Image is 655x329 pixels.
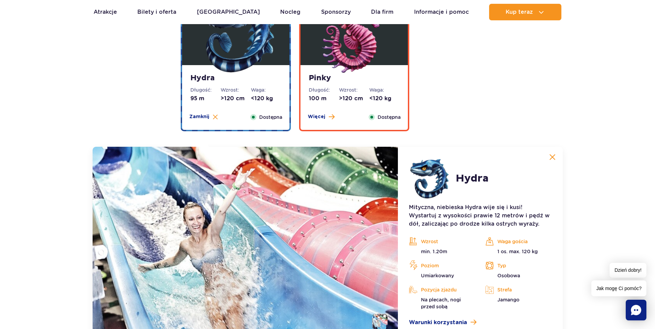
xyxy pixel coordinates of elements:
p: Poziom [409,260,475,271]
dd: 100 m [309,95,339,102]
dd: <120 kg [251,95,281,102]
span: Warunki korzystania [409,318,467,327]
dd: >120 cm [339,95,369,102]
p: Wzrost [409,236,475,247]
p: Strefa [485,285,551,295]
div: Chat [626,300,646,320]
a: Atrakcje [94,4,117,20]
p: Pozycja zjazdu [409,285,475,295]
p: Mityczna, niebieska Hydra wije się i kusi! Wystartuj z wysokości prawie 12 metrów i pędź w dół, z... [409,203,551,228]
a: Warunki korzystania [409,318,551,327]
strong: Pinky [309,73,400,83]
strong: Hydra [190,73,281,83]
button: Zamknij [189,113,218,120]
img: 683e9ec0cbacc283990474.png [409,158,450,199]
span: Dzień dobry! [610,263,646,278]
span: Zamknij [189,113,209,120]
span: Jak mogę Ci pomóc? [591,280,646,296]
p: Waga gościa [485,236,551,247]
dd: 95 m [190,95,221,102]
span: Dostępna [259,113,282,121]
dd: >120 cm [221,95,251,102]
a: [GEOGRAPHIC_DATA] [197,4,260,20]
dt: Wzrost: [339,86,369,93]
dt: Wzrost: [221,86,251,93]
dt: Długość: [309,86,339,93]
a: Nocleg [280,4,300,20]
span: Więcej [308,113,325,120]
button: Więcej [308,113,335,120]
h2: Hydra [456,172,489,185]
dt: Waga: [369,86,400,93]
a: Dla firm [371,4,393,20]
dd: <120 kg [369,95,400,102]
span: Dostępna [378,113,401,121]
a: Informacje i pomoc [414,4,469,20]
p: Typ [485,260,551,271]
dt: Waga: [251,86,281,93]
dt: Długość: [190,86,221,93]
p: Osobowa [485,272,551,279]
p: 1 os. max. 120 kg [485,248,551,255]
button: Kup teraz [489,4,561,20]
span: Kup teraz [506,9,533,15]
a: Sponsorzy [321,4,351,20]
p: Na plecach, nogi przed sobą [409,296,475,310]
p: Jamango [485,296,551,303]
p: min. 1.20m [409,248,475,255]
p: Umiarkowany [409,272,475,279]
a: Bilety i oferta [137,4,176,20]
